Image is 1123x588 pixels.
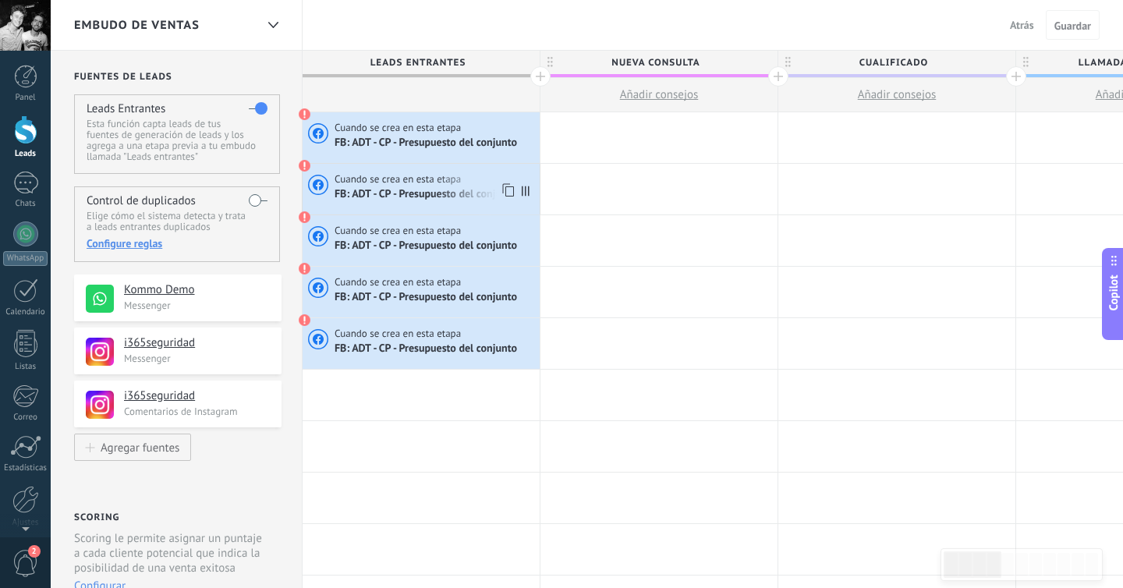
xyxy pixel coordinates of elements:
[3,413,48,423] div: Correo
[335,342,519,355] span: FB: ADT - CP - Presupuesto del conjunto
[260,10,286,41] div: Embudo de ventas
[3,307,48,317] div: Calendario
[778,78,1015,112] button: Añadir consejos
[3,362,48,372] div: Listas
[335,276,463,289] span: Cuando se crea en esta etapa
[1106,275,1121,311] span: Copilot
[124,352,272,365] p: Messenger
[335,290,519,303] span: FB: ADT - CP - Presupuesto del conjunto
[303,51,540,74] div: Leads Entrantes
[124,335,270,351] h4: i365seguridad
[335,328,463,340] span: Cuando se crea en esta etapa
[101,441,179,454] div: Agregar fuentes
[3,93,48,103] div: Panel
[87,236,267,250] div: Configure reglas
[124,405,272,418] p: Comentarios de Instagram
[74,71,282,83] h2: Fuentes de leads
[858,87,937,102] span: Añadir consejos
[3,463,48,473] div: Estadísticas
[3,251,48,266] div: WhatsApp
[540,51,770,75] span: Nueva consulta
[335,239,519,252] span: FB: ADT - CP - Presupuesto del conjunto
[87,101,165,116] h4: Leads Entrantes
[303,51,532,75] span: Leads Entrantes
[87,119,267,162] p: Esta función capta leads de tus fuentes de generación de leads y los agrega a una etapa previa a ...
[540,51,778,74] div: Nueva consulta
[74,434,191,461] button: Agregar fuentes
[335,136,519,149] span: FB: ADT - CP - Presupuesto del conjunto
[1054,20,1091,31] span: Guardar
[28,545,41,558] span: 2
[335,122,463,134] span: Cuando se crea en esta etapa
[335,225,463,237] span: Cuando se crea en esta etapa
[74,512,119,523] h2: Scoring
[540,78,778,112] button: Añadir consejos
[1046,10,1100,40] button: Guardar
[3,199,48,209] div: Chats
[74,18,200,33] span: Embudo de ventas
[124,299,272,312] p: Messenger
[87,193,196,208] h4: Control de duplicados
[74,531,268,576] p: Scoring le permite asignar un puntaje a cada cliente potencial que indica la posibilidad de una v...
[335,187,519,200] span: FB: ADT - CP - Presupuesto del conjunto
[1004,13,1040,37] button: Atrás
[335,173,463,186] span: Cuando se crea en esta etapa
[778,51,1008,75] span: Cualificado
[778,51,1015,74] div: Cualificado
[124,388,270,404] h4: i365seguridad
[1010,18,1034,32] span: Atrás
[124,282,270,298] h4: Kommo Demo
[620,87,699,102] span: Añadir consejos
[87,211,267,232] p: Elige cómo el sistema detecta y trata a leads entrantes duplicados
[3,149,48,159] div: Leads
